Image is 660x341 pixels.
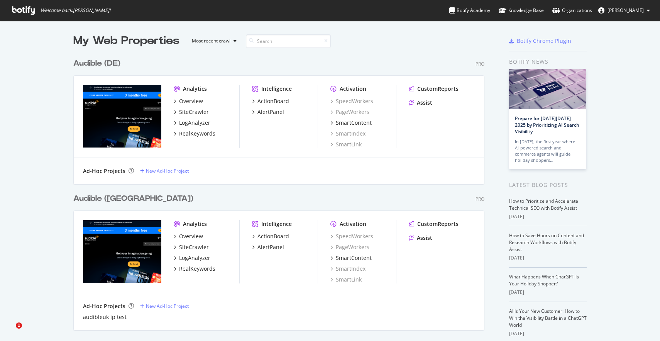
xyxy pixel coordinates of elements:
[409,85,459,93] a: CustomReports
[83,313,127,321] a: audibleuk ip test
[183,220,207,228] div: Analytics
[330,119,372,127] a: SmartContent
[41,7,110,14] span: Welcome back, [PERSON_NAME] !
[179,265,215,273] div: RealKeywords
[330,108,369,116] a: PageWorkers
[340,220,366,228] div: Activation
[73,33,179,49] div: My Web Properties
[174,108,209,116] a: SiteCrawler
[449,7,490,14] div: Botify Academy
[179,119,210,127] div: LogAnalyzer
[340,85,366,93] div: Activation
[179,130,215,137] div: RealKeywords
[330,130,366,137] a: SmartIndex
[186,35,240,47] button: Most recent crawl
[174,265,215,273] a: RealKeywords
[330,97,373,105] a: SpeedWorkers
[509,198,578,211] a: How to Prioritize and Accelerate Technical SEO with Botify Assist
[608,7,644,14] span: Joe Wyman
[174,97,203,105] a: Overview
[417,220,459,228] div: CustomReports
[73,58,124,69] a: Audible (DE)
[257,97,289,105] div: ActionBoard
[509,308,587,328] a: AI Is Your New Customer: How to Win the Visibility Battle in a ChatGPT World
[509,254,587,261] div: [DATE]
[179,97,203,105] div: Overview
[509,69,586,109] img: Prepare for Black Friday 2025 by Prioritizing AI Search Visibility
[330,254,372,262] a: SmartContent
[62,28,90,34] span: from Botify
[252,108,284,116] a: AlertPanel
[509,181,587,189] div: Latest Blog Posts
[183,85,207,93] div: Analytics
[257,243,284,251] div: AlertPanel
[246,34,331,48] input: Search
[73,58,120,69] div: Audible (DE)
[73,193,193,204] div: Audible ([GEOGRAPHIC_DATA])
[417,99,432,107] div: Assist
[174,243,209,251] a: SiteCrawler
[43,28,62,34] span: Colleen
[73,193,196,204] a: Audible ([GEOGRAPHIC_DATA])
[336,119,372,127] div: SmartContent
[409,99,432,107] a: Assist
[409,234,432,242] a: Assist
[192,39,230,43] div: Most recent crawl
[174,119,210,127] a: LogAnalyzer
[592,4,656,17] button: [PERSON_NAME]
[146,168,189,174] div: New Ad-Hoc Project
[140,168,189,174] a: New Ad-Hoc Project
[509,289,587,296] div: [DATE]
[83,167,125,175] div: Ad-Hoc Projects
[330,141,362,148] a: SmartLink
[517,37,571,45] div: Botify Chrome Plugin
[73,15,100,43] span: Close
[509,330,587,337] div: [DATE]
[174,130,215,137] a: RealKeywords
[330,276,362,283] a: SmartLink
[179,254,210,262] div: LogAnalyzer
[179,232,203,240] div: Overview
[499,7,544,14] div: Knowledge Base
[330,265,366,273] a: SmartIndex
[417,85,459,93] div: CustomReports
[83,220,161,283] img: audible.co.uk
[261,85,292,93] div: Intelligence
[25,25,37,37] img: Profile image for Colleen
[509,58,587,66] div: Botify news
[509,37,571,45] a: Botify Chrome Plugin
[476,61,484,67] div: Pro
[330,232,373,240] a: SpeedWorkers
[409,220,459,228] a: CustomReports
[509,213,587,220] div: [DATE]
[252,243,284,251] a: AlertPanel
[146,303,189,309] div: New Ad-Hoc Project
[257,232,289,240] div: ActionBoard
[261,220,292,228] div: Intelligence
[179,243,209,251] div: SiteCrawler
[174,232,203,240] a: Overview
[515,139,580,163] div: In [DATE], the first year where AI-powered search and commerce agents will guide holiday shoppers…
[179,108,209,116] div: SiteCrawler
[252,97,289,105] a: ActionBoard
[509,273,579,287] a: What Happens When ChatGPT Is Your Holiday Shopper?
[476,196,484,202] div: Pro
[16,322,22,329] span: 1
[140,303,189,309] a: New Ad-Hoc Project
[252,232,289,240] a: ActionBoard
[336,254,372,262] div: SmartContent
[509,232,584,253] a: How to Save Hours on Content and Research Workflows with Botify Assist
[174,254,210,262] a: LogAnalyzer
[257,108,284,116] div: AlertPanel
[330,243,369,251] a: PageWorkers
[417,234,432,242] div: Assist
[83,302,125,310] div: Ad-Hoc Projects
